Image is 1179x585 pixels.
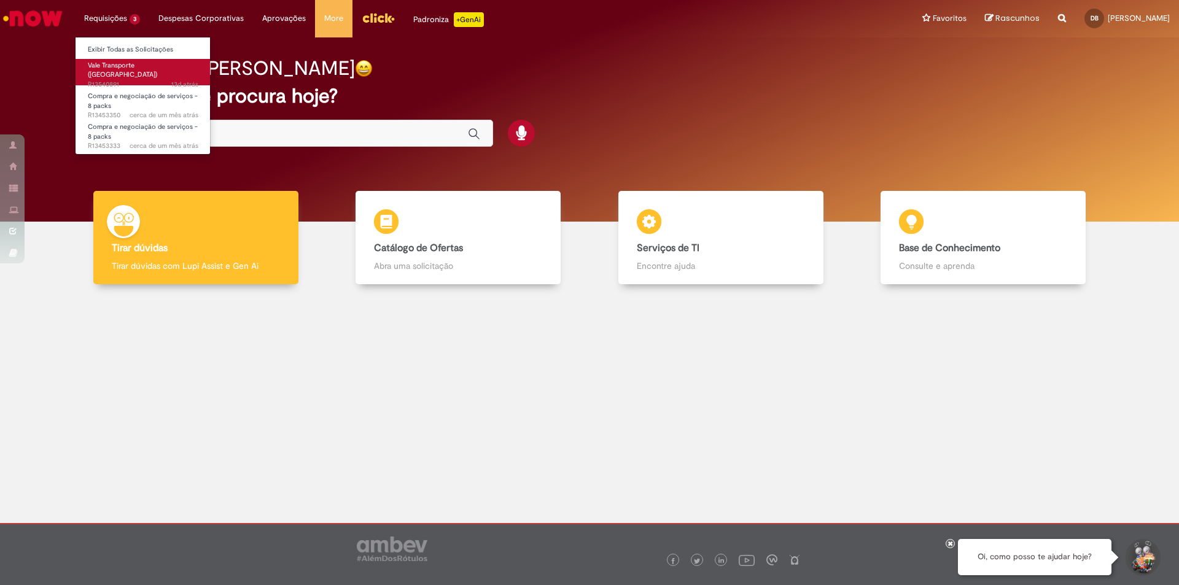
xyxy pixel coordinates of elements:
[76,90,211,116] a: Aberto R13453350 : Compra e negociação de serviços - 8 packs
[112,260,280,272] p: Tirar dúvidas com Lupi Assist e Gen Ai
[106,85,1073,107] h2: O que você procura hoje?
[899,260,1067,272] p: Consulte e aprenda
[739,552,755,568] img: logo_footer_youtube.png
[357,537,427,561] img: logo_footer_ambev_rotulo_gray.png
[374,260,542,272] p: Abra uma solicitação
[789,554,800,565] img: logo_footer_naosei.png
[88,91,198,110] span: Compra e negociação de serviços - 8 packs
[899,242,1000,254] b: Base de Conhecimento
[130,110,198,120] time: 27/08/2025 15:54:54
[589,191,852,285] a: Serviços de TI Encontre ajuda
[718,557,725,565] img: logo_footer_linkedin.png
[130,141,198,150] span: cerca de um mês atrás
[1,6,64,31] img: ServiceNow
[75,37,211,155] ul: Requisições
[76,59,211,85] a: Aberto R13540891 : Vale Transporte (VT)
[158,12,244,25] span: Despesas Corporativas
[64,191,327,285] a: Tirar dúvidas Tirar dúvidas com Lupi Assist e Gen Ai
[374,242,463,254] b: Catálogo de Ofertas
[694,558,700,564] img: logo_footer_twitter.png
[106,58,355,79] h2: Boa tarde, [PERSON_NAME]
[637,260,805,272] p: Encontre ajuda
[413,12,484,27] div: Padroniza
[362,9,395,27] img: click_logo_yellow_360x200.png
[88,61,157,80] span: Vale Transporte ([GEOGRAPHIC_DATA])
[670,558,676,564] img: logo_footer_facebook.png
[171,80,198,89] time: 16/09/2025 16:41:51
[324,12,343,25] span: More
[766,554,777,565] img: logo_footer_workplace.png
[958,539,1111,575] div: Oi, como posso te ajudar hoje?
[84,12,127,25] span: Requisições
[995,12,1040,24] span: Rascunhos
[1108,13,1170,23] span: [PERSON_NAME]
[88,80,198,90] span: R13540891
[852,191,1115,285] a: Base de Conhecimento Consulte e aprenda
[985,13,1040,25] a: Rascunhos
[637,242,699,254] b: Serviços de TI
[112,242,168,254] b: Tirar dúvidas
[454,12,484,27] p: +GenAi
[76,120,211,147] a: Aberto R13453333 : Compra e negociação de serviços - 8 packs
[130,110,198,120] span: cerca de um mês atrás
[76,43,211,56] a: Exibir Todas as Solicitações
[1124,539,1161,576] button: Iniciar Conversa de Suporte
[130,141,198,150] time: 27/08/2025 15:52:01
[355,60,373,77] img: happy-face.png
[933,12,967,25] span: Favoritos
[1091,14,1099,22] span: DB
[327,191,590,285] a: Catálogo de Ofertas Abra uma solicitação
[88,122,198,141] span: Compra e negociação de serviços - 8 packs
[171,80,198,89] span: 13d atrás
[88,141,198,151] span: R13453333
[130,14,140,25] span: 3
[262,12,306,25] span: Aprovações
[88,110,198,120] span: R13453350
